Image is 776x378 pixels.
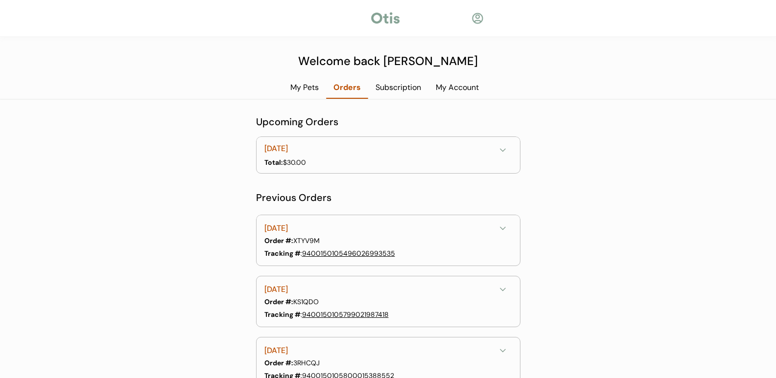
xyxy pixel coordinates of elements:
[264,249,301,258] strong: Tracking #
[264,248,302,259] div: :
[293,52,484,70] div: Welcome back [PERSON_NAME]
[428,82,486,93] div: My Account
[264,358,293,367] strong: Order #:
[326,82,368,93] div: Orders
[264,310,301,319] strong: Tracking #
[302,310,389,319] a: 9400150105799021987418
[264,158,283,167] strong: Total:
[256,114,520,129] div: Upcoming Orders
[264,236,510,246] div: XTYV9M
[256,190,520,205] div: Previous Orders
[264,157,510,168] div: $30.00
[264,358,510,368] div: 3RHCQJ
[368,82,428,93] div: Subscription
[264,236,293,245] strong: Order #:
[283,82,326,93] div: My Pets
[264,143,495,155] div: [DATE]
[264,345,495,357] div: [DATE]
[264,297,510,307] div: KS1QDO
[264,222,495,235] div: [DATE]
[264,284,495,296] div: [DATE]
[302,249,395,258] a: 9400150105496026993535
[264,297,293,306] strong: Order #:
[264,310,302,320] div: :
